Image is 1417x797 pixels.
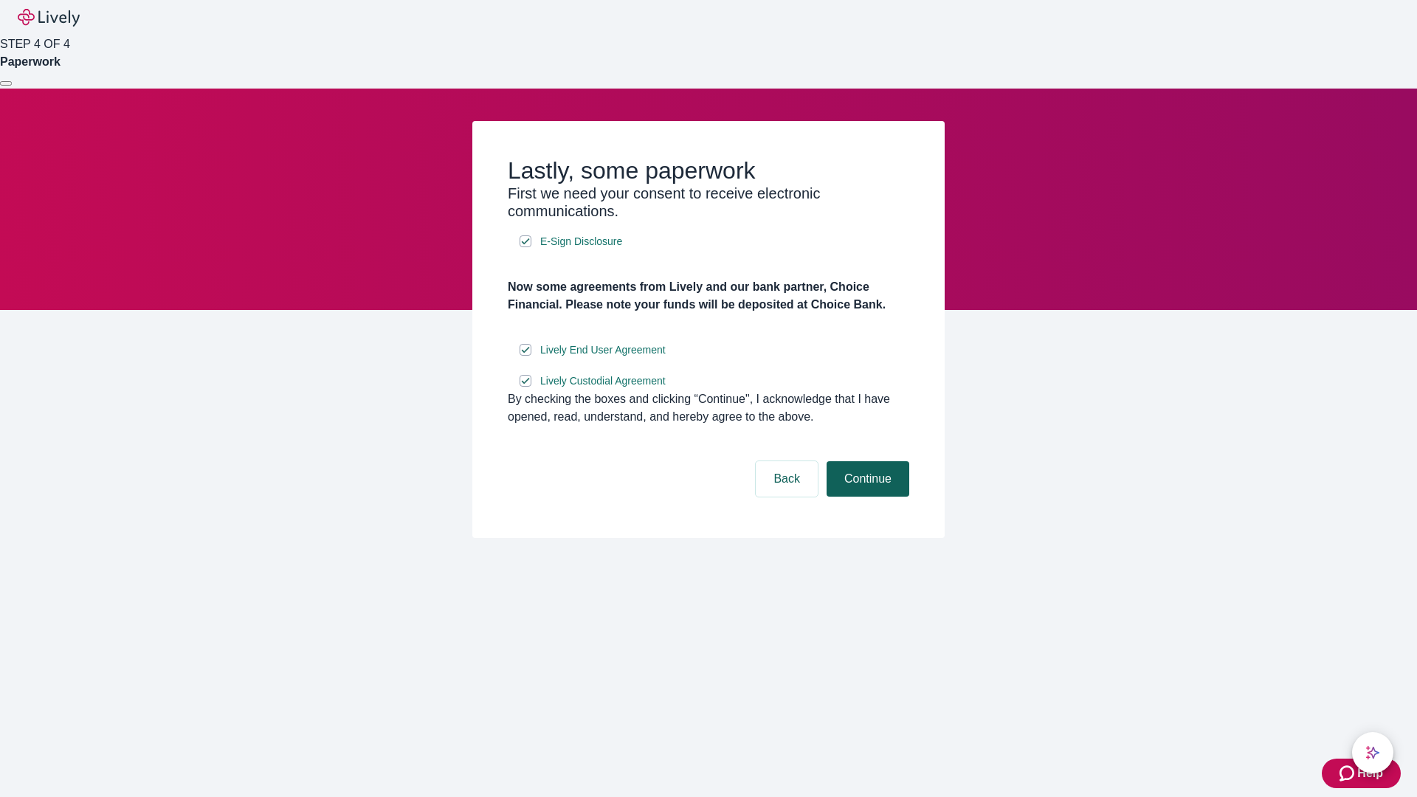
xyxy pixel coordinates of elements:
[540,342,666,358] span: Lively End User Agreement
[508,184,909,220] h3: First we need your consent to receive electronic communications.
[1357,765,1383,782] span: Help
[540,234,622,249] span: E-Sign Disclosure
[756,461,818,497] button: Back
[1322,759,1401,788] button: Zendesk support iconHelp
[18,9,80,27] img: Lively
[508,390,909,426] div: By checking the boxes and clicking “Continue", I acknowledge that I have opened, read, understand...
[827,461,909,497] button: Continue
[537,232,625,251] a: e-sign disclosure document
[540,373,666,389] span: Lively Custodial Agreement
[508,156,909,184] h2: Lastly, some paperwork
[537,372,669,390] a: e-sign disclosure document
[508,278,909,314] h4: Now some agreements from Lively and our bank partner, Choice Financial. Please note your funds wi...
[1340,765,1357,782] svg: Zendesk support icon
[1365,745,1380,760] svg: Lively AI Assistant
[1352,732,1393,773] button: chat
[537,341,669,359] a: e-sign disclosure document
